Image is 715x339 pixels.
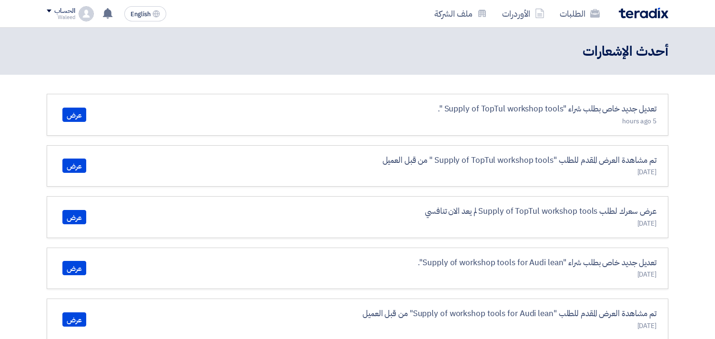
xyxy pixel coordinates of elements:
[622,116,656,126] span: 5 hours ago
[619,8,668,19] img: Teradix logo
[637,167,656,177] span: [DATE]
[124,6,166,21] button: English
[47,15,75,20] div: Waleed
[637,269,656,279] span: [DATE]
[79,6,94,21] img: profile_test.png
[383,154,656,167] p: تم مشاهدة العرض المقدم للطلب "Supply of TopTul workshop tools " من قبل العميل
[583,42,668,61] h2: أحدث الإشعارات
[438,103,656,115] p: تعديل جديد خاص بطلب شراء "Supply of TopTul workshop tools ".
[427,2,494,25] a: ملف الشركة
[62,261,86,275] a: عرض
[363,308,656,320] p: تم مشاهدة العرض المقدم للطلب "Supply of workshop tools for Audi lean" من قبل العميل
[62,159,86,173] a: عرض
[637,219,656,229] span: [DATE]
[62,312,86,327] a: عرض
[418,257,656,269] p: تعديل جديد خاص بطلب شراء "Supply of workshop tools for Audi lean".
[552,2,607,25] a: الطلبات
[637,321,656,331] span: [DATE]
[62,108,86,122] a: عرض
[54,7,75,15] div: الحساب
[494,2,552,25] a: الأوردرات
[62,210,86,224] a: عرض
[131,11,151,18] span: English
[425,205,656,218] p: عرض سعرك لطلب Supply of TopTul workshop tools لم يعد الان تنافسي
